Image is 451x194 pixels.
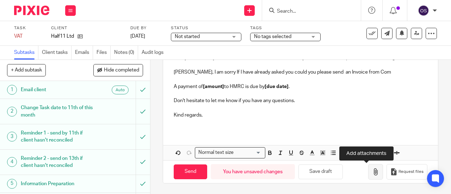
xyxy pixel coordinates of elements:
input: Search for option [236,149,261,156]
strong: [amount] [203,84,224,89]
strong: [due date] [265,84,289,89]
a: Files [97,46,111,60]
input: Search [276,8,340,15]
a: Emails [75,46,93,60]
span: [DATE] [130,34,145,39]
input: Send [174,164,207,180]
div: Search for option [195,147,265,158]
div: 5 [7,179,17,189]
label: Client [51,25,122,31]
p: Don't hesitate to let me know if you have any questions. [174,97,427,104]
div: You have unsaved changes [211,164,295,179]
div: 1 [7,85,17,95]
p: Kind regards, [174,112,427,119]
button: Save draft [298,164,343,180]
span: Request files [399,169,424,175]
label: Due by [130,25,162,31]
div: Auto [112,86,129,94]
label: Status [171,25,241,31]
p: A payment of to HMRC is due by . [174,83,427,90]
a: Notes (0) [114,46,138,60]
h1: Information Preparation [21,179,93,189]
label: Tags [250,25,321,31]
div: 3 [7,132,17,142]
a: Audit logs [142,46,167,60]
div: VAT [14,33,42,40]
a: Client tasks [42,46,72,60]
h1: Reminder 1 - send by 11th if client hasn't reconciled [21,128,93,146]
span: No tags selected [254,34,291,39]
button: Hide completed [93,64,143,76]
div: 4 [7,157,17,167]
span: Not started [175,34,200,39]
h1: Reminder 2 - send on 13th if client hasn't reconciled [21,153,93,171]
h1: Email client [21,85,93,95]
img: svg%3E [418,5,429,16]
button: + Add subtask [7,64,46,76]
p: Half11 Ltd [51,33,74,40]
span: Normal text size [197,149,235,156]
a: Subtasks [14,46,38,60]
img: Pixie [14,6,49,15]
label: Task [14,25,42,31]
button: Request files [387,164,427,180]
span: Hide completed [104,68,139,73]
div: 2 [7,107,17,117]
h1: Change Task date to 11th of this month [21,102,93,120]
p: [PERSON_NAME], I am sorry If I have already asked you could you please send an Invoice from Com [174,69,427,76]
